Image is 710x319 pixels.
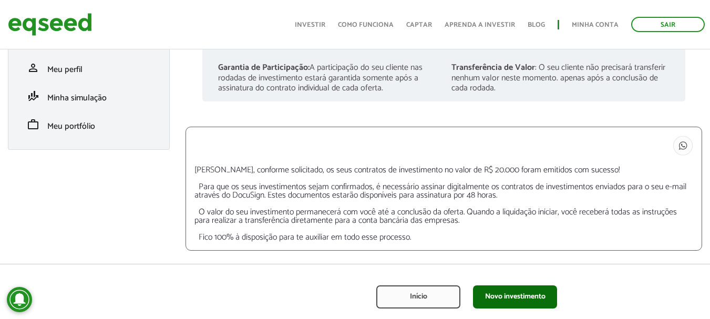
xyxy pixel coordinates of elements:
a: Sair [631,17,705,32]
a: Minha conta [572,22,619,28]
p: A participação do seu cliente nas rodadas de investimento estará garantida somente após a assinat... [218,63,436,93]
a: personMeu perfil [22,61,156,74]
a: workMeu portfólio [22,118,156,131]
strong: Garantia de Participação: [218,60,310,75]
img: EqSeed [8,11,92,38]
span: Meu perfil [47,63,83,77]
a: finance_modeMinha simulação [22,90,156,102]
button: Novo investimento [473,285,557,308]
a: Investir [295,22,325,28]
a: Captar [406,22,432,28]
p: : O seu cliente não precisará transferir nenhum valor neste momento. apenas após a conclusão de c... [451,63,670,93]
div: [PERSON_NAME], conforme solicitado, os seus contratos de investimento no valor de R$ 20.000 foram... [194,166,693,242]
a: Aprenda a investir [445,22,515,28]
li: Meu perfil [14,54,164,82]
span: Minha simulação [47,91,107,105]
a: Como funciona [338,22,394,28]
span: finance_mode [27,90,39,102]
li: Meu portfólio [14,110,164,139]
li: Minha simulação [14,82,164,110]
span: work [27,118,39,131]
span: person [27,61,39,74]
button: Início [376,285,460,308]
span: Meu portfólio [47,119,95,133]
strong: Transferência de Valor [451,60,535,75]
a: Blog [528,22,545,28]
img: ia-whatsapp-btn.png [673,136,693,156]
